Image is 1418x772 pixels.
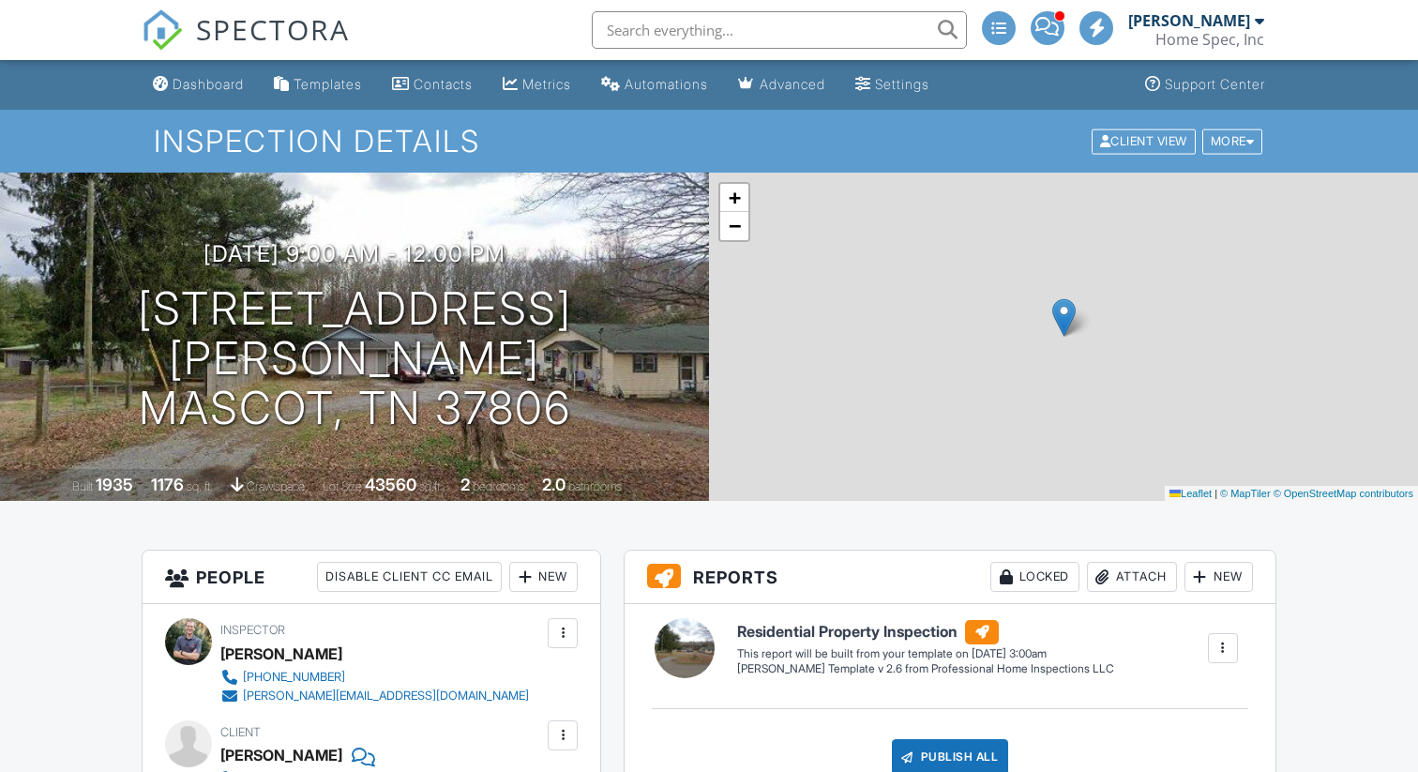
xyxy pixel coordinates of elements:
[1165,76,1265,92] div: Support Center
[1184,562,1253,592] div: New
[720,184,748,212] a: Zoom in
[990,562,1079,592] div: Locked
[625,551,1275,604] h3: Reports
[509,562,578,592] div: New
[1138,68,1273,102] a: Support Center
[568,479,622,493] span: bathrooms
[294,76,362,92] div: Templates
[729,186,741,209] span: +
[145,68,251,102] a: Dashboard
[1052,298,1076,337] img: Marker
[625,76,708,92] div: Automations
[737,646,1114,661] div: This report will be built from your template on [DATE] 3:00am
[30,284,679,432] h1: [STREET_ADDRESS][PERSON_NAME] Mascot, TN 37806
[592,11,967,49] input: Search everything...
[414,76,473,92] div: Contacts
[154,125,1264,158] h1: Inspection Details
[1087,562,1177,592] div: Attach
[220,687,529,705] a: [PERSON_NAME][EMAIL_ADDRESS][DOMAIN_NAME]
[204,241,505,266] h3: [DATE] 9:00 am - 12:00 pm
[243,670,345,685] div: [PHONE_NUMBER]
[729,214,741,237] span: −
[143,551,600,604] h3: People
[1202,129,1263,154] div: More
[173,76,244,92] div: Dashboard
[760,76,825,92] div: Advanced
[365,475,416,494] div: 43560
[594,68,716,102] a: Automations (Advanced)
[1155,30,1264,49] div: Home Spec, Inc
[1220,488,1271,499] a: © MapTiler
[473,479,524,493] span: bedrooms
[1169,488,1212,499] a: Leaflet
[495,68,579,102] a: Metrics
[187,479,213,493] span: sq. ft.
[220,725,261,739] span: Client
[731,68,833,102] a: Advanced
[220,668,529,687] a: [PHONE_NUMBER]
[142,9,183,51] img: The Best Home Inspection Software - Spectora
[737,661,1114,677] div: [PERSON_NAME] Template v 2.6 from Professional Home Inspections LLC
[875,76,929,92] div: Settings
[385,68,480,102] a: Contacts
[1214,488,1217,499] span: |
[142,25,350,65] a: SPECTORA
[220,623,285,637] span: Inspector
[266,68,370,102] a: Templates
[460,475,470,494] div: 2
[1090,133,1200,147] a: Client View
[419,479,443,493] span: sq.ft.
[542,475,566,494] div: 2.0
[72,479,93,493] span: Built
[220,640,342,668] div: [PERSON_NAME]
[151,475,184,494] div: 1176
[220,741,342,769] div: [PERSON_NAME]
[522,76,571,92] div: Metrics
[1128,11,1250,30] div: [PERSON_NAME]
[323,479,362,493] span: Lot Size
[243,689,529,704] div: [PERSON_NAME][EMAIL_ADDRESS][DOMAIN_NAME]
[737,620,1114,644] h6: Residential Property Inspection
[1092,129,1196,154] div: Client View
[96,475,133,494] div: 1935
[317,562,502,592] div: Disable Client CC Email
[720,212,748,240] a: Zoom out
[196,9,350,49] span: SPECTORA
[848,68,937,102] a: Settings
[247,479,305,493] span: crawlspace
[1274,488,1413,499] a: © OpenStreetMap contributors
